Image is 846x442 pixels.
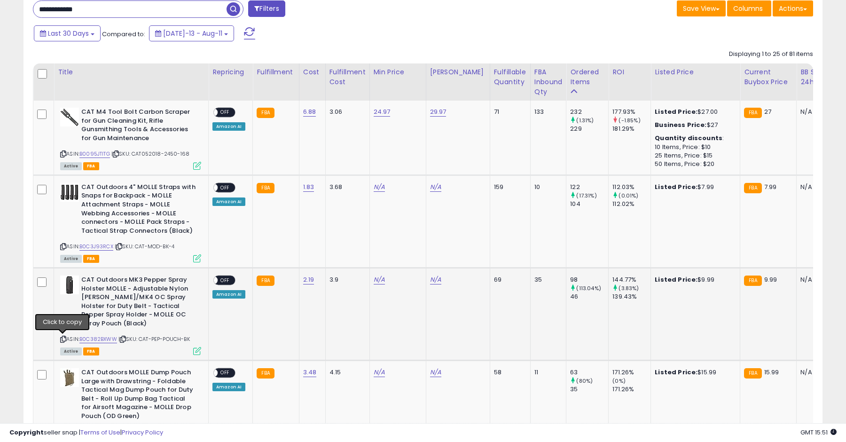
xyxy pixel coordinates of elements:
[60,276,79,294] img: 41pghIA7nxL._SL40_.jpg
[303,67,321,77] div: Cost
[303,107,316,117] a: 6.88
[655,368,733,377] div: $15.99
[800,108,831,116] div: N/A
[60,108,79,126] img: 41W5GDqBcvL._SL40_.jpg
[83,347,99,355] span: FBA
[34,25,101,41] button: Last 30 Days
[257,67,295,77] div: Fulfillment
[655,120,706,129] b: Business Price:
[655,182,697,191] b: Listed Price:
[655,151,733,160] div: 25 Items, Price: $15
[655,67,736,77] div: Listed Price
[303,275,314,284] a: 2.19
[111,150,189,158] span: | SKU: CAT052018-2450-168
[655,107,697,116] b: Listed Price:
[576,284,601,292] small: (113.04%)
[58,67,204,77] div: Title
[570,200,608,208] div: 104
[764,182,777,191] span: 7.99
[494,108,523,116] div: 71
[764,107,771,116] span: 27
[79,335,117,343] a: B0C382BXWW
[570,67,604,87] div: Ordered Items
[303,368,317,377] a: 3.48
[612,183,650,191] div: 112.03%
[655,276,733,284] div: $9.99
[257,368,274,379] small: FBA
[655,134,733,142] div: :
[764,275,777,284] span: 9.99
[800,276,831,284] div: N/A
[655,121,733,129] div: $27
[576,377,593,385] small: (80%)
[374,275,385,284] a: N/A
[570,368,608,377] div: 63
[257,183,274,193] small: FBA
[149,25,234,41] button: [DATE]-13 - Aug-11
[212,290,245,299] div: Amazon AI
[81,276,196,330] b: CAT Outdoors MK3 Pepper Spray Holster MOLLE - Adjustable Nylon [PERSON_NAME]/MK4 OC Spray Holster...
[212,122,245,131] div: Amazon AI
[81,368,196,423] b: CAT Outdoors MOLLE Dump Pouch Large with Drawstring - Foldable Tactical Mag Dump Pouch for Duty B...
[655,143,733,151] div: 10 Items, Price: $10
[655,275,697,284] b: Listed Price:
[218,369,233,377] span: OFF
[800,368,831,377] div: N/A
[374,182,385,192] a: N/A
[60,276,201,354] div: ASIN:
[60,108,201,169] div: ASIN:
[655,368,697,377] b: Listed Price:
[79,243,113,251] a: B0C3J93RCX
[83,162,99,170] span: FBA
[800,67,835,87] div: BB Share 24h.
[534,276,559,284] div: 35
[655,160,733,168] div: 50 Items, Price: $20
[60,183,79,202] img: 51rEXmFjZZL._SL40_.jpg
[60,162,82,170] span: All listings currently available for purchase on Amazon
[60,255,82,263] span: All listings currently available for purchase on Amazon
[534,368,559,377] div: 11
[612,377,626,385] small: (0%)
[655,134,722,142] b: Quantity discounts
[81,183,196,237] b: CAT Outdoors 4" MOLLE Straps with Snaps for Backpack - MOLLE Attachment Straps - MOLLE Webbing Ac...
[612,292,650,301] div: 139.43%
[612,125,650,133] div: 181.29%
[430,107,446,117] a: 29.97
[122,428,163,437] a: Privacy Policy
[329,67,366,87] div: Fulfillment Cost
[570,276,608,284] div: 98
[570,125,608,133] div: 229
[619,117,640,124] small: (-1.85%)
[303,182,314,192] a: 1.83
[430,275,441,284] a: N/A
[744,276,761,286] small: FBA
[212,67,249,77] div: Repricing
[534,108,559,116] div: 133
[655,108,733,116] div: $27.00
[60,347,82,355] span: All listings currently available for purchase on Amazon
[612,385,650,394] div: 171.26%
[534,67,563,97] div: FBA inbound Qty
[9,428,163,437] div: seller snap | |
[430,67,486,77] div: [PERSON_NAME]
[9,428,44,437] strong: Copyright
[655,183,733,191] div: $7.99
[374,107,391,117] a: 24.97
[612,108,650,116] div: 177.93%
[430,368,441,377] a: N/A
[534,183,559,191] div: 10
[612,200,650,208] div: 112.02%
[773,0,813,16] button: Actions
[764,368,779,377] span: 15.99
[374,368,385,377] a: N/A
[374,67,422,77] div: Min Price
[733,4,763,13] span: Columns
[218,276,233,284] span: OFF
[677,0,726,16] button: Save View
[619,284,639,292] small: (3.83%)
[612,276,650,284] div: 144.77%
[257,276,274,286] small: FBA
[257,108,274,118] small: FBA
[612,368,650,377] div: 171.26%
[570,183,608,191] div: 122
